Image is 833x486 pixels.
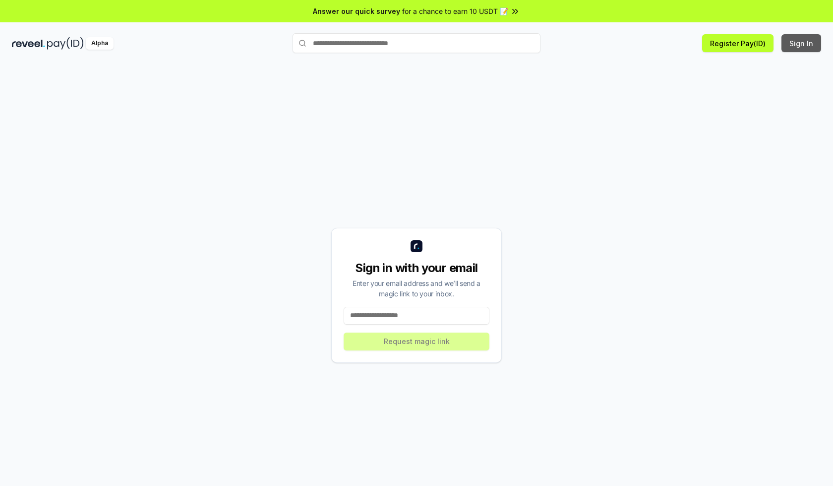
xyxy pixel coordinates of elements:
div: Sign in with your email [344,260,489,276]
img: pay_id [47,37,84,50]
div: Alpha [86,37,114,50]
div: Enter your email address and we’ll send a magic link to your inbox. [344,278,489,299]
img: logo_small [411,240,422,252]
span: for a chance to earn 10 USDT 📝 [402,6,508,16]
img: reveel_dark [12,37,45,50]
span: Answer our quick survey [313,6,400,16]
button: Sign In [781,34,821,52]
button: Register Pay(ID) [702,34,773,52]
